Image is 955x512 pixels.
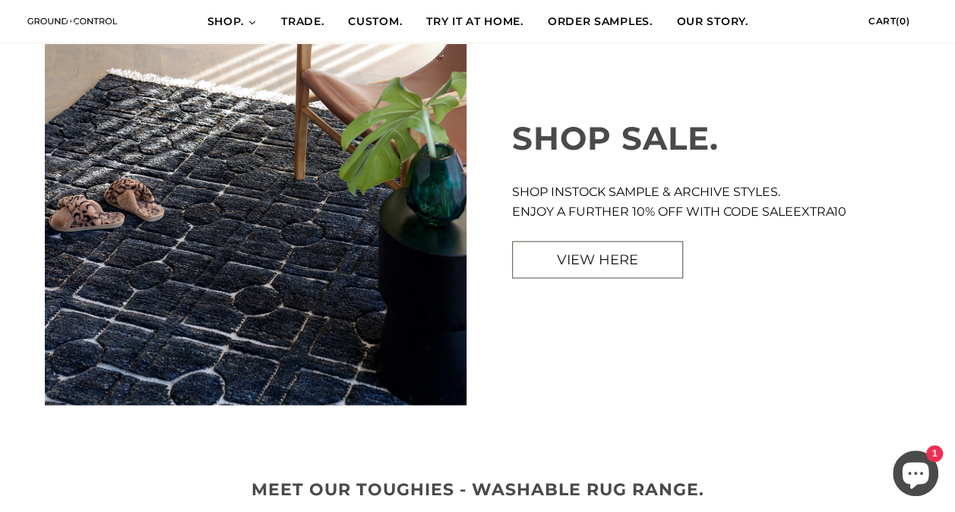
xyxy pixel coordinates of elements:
[557,251,638,267] span: VIEW HERE
[269,1,336,43] a: TRADE.
[548,14,653,30] span: ORDER SAMPLES.
[512,182,888,222] p: SHOP INSTOCK SAMPLE & ARCHIVE STYLES. ENJOY A FURTHER 10% OFF WITH CODE SALEEXTRA10
[868,15,932,27] a: Cart(0)
[676,14,748,30] span: OUR STORY.
[348,14,402,30] span: CUSTOM.
[664,1,760,43] a: OUR STORY.
[512,241,683,278] a: VIEW HERE
[336,1,414,43] a: CUSTOM.
[900,15,906,27] span: 0
[426,14,523,30] span: TRY IT AT HOME.
[207,14,245,30] span: SHOP.
[888,450,943,500] inbox-online-store-chat: Shopify online store chat
[251,479,704,499] span: MEET OUR TOUGHIES - WASHABLE RUG RANGE.
[195,1,270,43] a: SHOP.
[868,15,896,27] span: Cart
[281,14,324,30] span: TRADE.
[536,1,665,43] a: ORDER SAMPLES.
[512,119,719,158] span: SHOP SALE.
[414,1,536,43] a: TRY IT AT HOME.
